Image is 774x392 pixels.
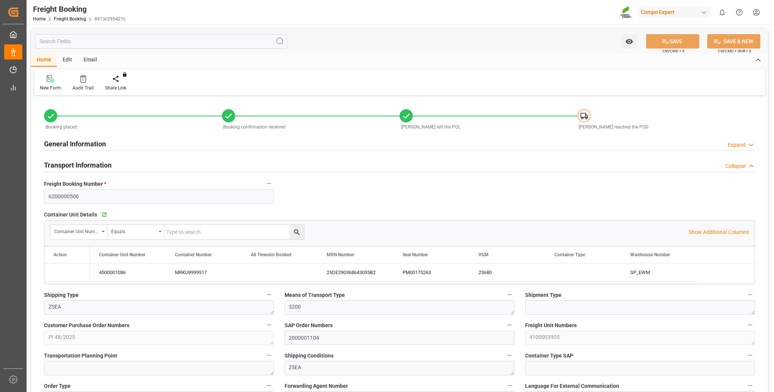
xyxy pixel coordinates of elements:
button: Container Type SAP [745,350,755,360]
span: Shipment Type [525,291,562,299]
span: Container Unit Number [99,252,145,257]
input: Type to search [164,225,304,239]
input: Search Fields [35,34,287,49]
div: Collapse [725,162,746,170]
button: Help Center [731,4,748,21]
button: Order Type [264,381,274,390]
span: Shipping Type [44,291,79,299]
span: Warehouse Number [630,252,670,257]
span: Booking confirmation received [223,124,285,130]
div: MRKU9999517 [166,263,242,281]
button: Shipping Type [264,290,274,299]
span: Shipping Conditions [285,352,334,360]
button: search button [289,225,304,239]
div: Equals [111,226,156,235]
span: Forwarding Agent Number [285,382,348,390]
div: Freight Booking [33,3,126,15]
span: Container Type SAP [525,352,573,360]
div: New Form [40,85,61,91]
span: Ctrl/CMD + S [662,48,684,54]
button: Freight Booking Number * [264,179,274,188]
div: Container Unit Number [54,226,99,235]
button: Compo Expert [638,5,714,19]
span: Language For External Communication [525,382,619,390]
div: SP_EWM [621,263,697,281]
span: [PERSON_NAME] reached the POD [579,124,648,130]
button: open menu [107,225,164,239]
textarea: 4100003905 [525,331,755,345]
span: Freight Unit Numbers [525,321,577,329]
textarea: ZSEA [285,361,514,375]
div: PM00175263 [393,263,469,281]
div: Compo Expert [638,7,711,18]
span: VGM [478,252,489,257]
img: Screenshot%202023-09-29%20at%2010.02.21.png_1712312052.png [620,6,632,19]
button: open menu [621,34,637,49]
button: Transportation Planning Point [264,350,274,360]
button: Means of Transport Type [505,290,514,299]
span: Booking placed [46,124,77,130]
textarea: ZSEA [44,300,274,315]
div: 23680 [469,263,545,281]
div: Expand [728,141,746,149]
button: SAVE [646,34,699,49]
button: show 0 new notifications [714,4,731,21]
div: Email [78,54,103,67]
span: Container Unit Details [44,211,97,219]
span: Seal Number [403,252,428,257]
button: SAP Order Numbers [505,320,514,330]
span: Container Number [175,252,212,257]
a: Home [33,16,46,22]
div: Press SPACE to select this row. [44,263,90,282]
div: Edit [57,54,78,67]
span: Means of Transport Type [285,291,345,299]
button: Forwarding Agent Number [505,381,514,390]
button: SAVE & NEW [707,34,760,49]
span: All Timeslot Booked [251,252,291,257]
button: Shipping Conditions [505,350,514,360]
a: Freight Booking [54,16,86,22]
button: open menu [50,225,107,239]
span: Container Type [554,252,585,257]
div: 25DE290368643035B2 [318,263,393,281]
span: Customer Purchase Order Numbers [44,321,129,329]
p: Show Additional Columns [689,228,749,236]
span: SAP Order Numbers [285,321,333,329]
div: Audit Trail [72,85,94,91]
button: Freight Unit Numbers [745,320,755,330]
div: Home [31,54,57,67]
button: Customer Purchase Order Numbers [264,320,274,330]
button: Language For External Communication [745,381,755,390]
div: Action [53,252,67,257]
span: Freight Booking Number [44,180,106,188]
span: MRN Number [327,252,354,257]
textarea: 3200 [285,300,514,315]
span: Transportation Planning Point [44,352,117,360]
span: Order Type [44,382,71,390]
h2: General Information [44,139,106,149]
div: Press SPACE to select this row. [90,263,697,282]
button: Shipment Type [745,290,755,299]
h2: Transport Information [44,160,112,170]
span: [PERSON_NAME] left the POL [401,124,460,130]
span: Ctrl/CMD + Shift + S [718,48,751,54]
textarea: PI 48/2025 [44,331,274,345]
div: 4500001086 [90,263,166,281]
